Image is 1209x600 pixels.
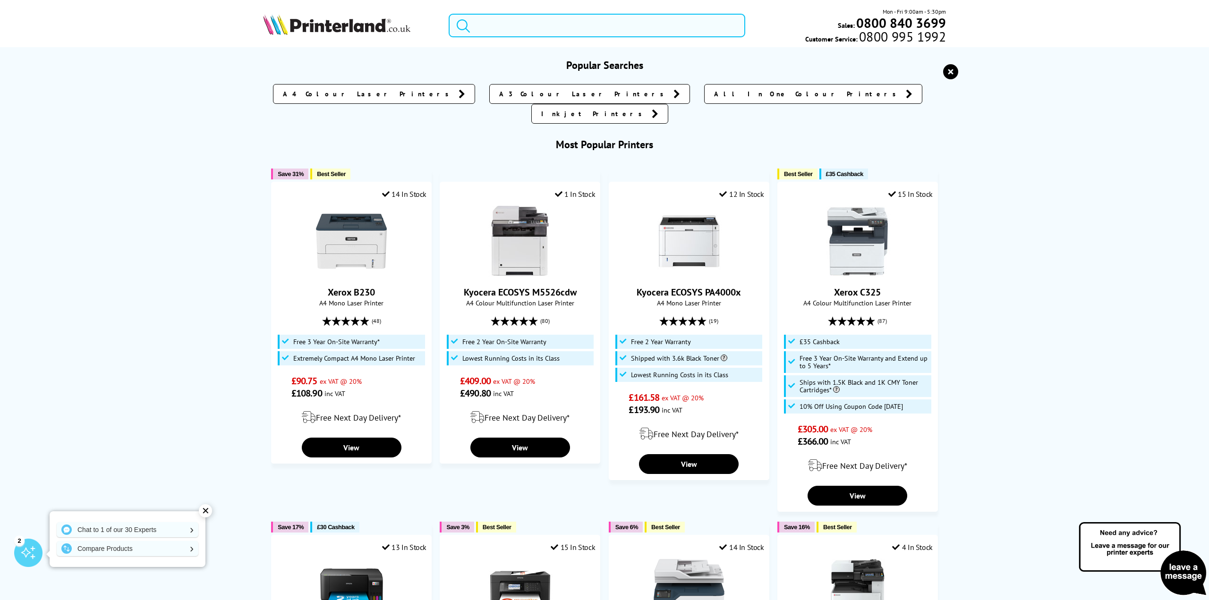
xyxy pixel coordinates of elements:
div: modal_delivery [783,452,933,479]
button: Save 16% [777,522,815,532]
span: ex VAT @ 20% [493,377,535,386]
a: Kyocera ECOSYS PA4000x [637,286,741,298]
span: £35 Cashback [800,338,840,346]
span: ex VAT @ 20% [662,393,704,402]
div: 2 [14,535,25,546]
span: 10% Off Using Coupon Code [DATE] [800,403,903,410]
span: (87) [877,312,887,330]
span: Save 31% [278,170,304,177]
button: £30 Cashback [310,522,359,532]
div: 15 In Stock [888,189,933,199]
span: £30 Cashback [317,524,354,531]
span: Sales: [838,21,855,30]
span: Free 2 Year On-Site Warranty [462,338,546,346]
span: inc VAT [830,437,851,446]
img: Open Live Chat window [1077,521,1209,598]
span: A3 Colour Laser Printers [499,89,669,99]
button: Save 31% [271,169,308,179]
button: Save 6% [609,522,643,532]
span: Best Seller [651,524,680,531]
span: inc VAT [493,389,514,398]
span: (80) [540,312,550,330]
a: View [639,454,739,474]
span: Free 3 Year On-Site Warranty* [293,338,380,346]
span: Lowest Running Costs in its Class [631,371,728,379]
div: modal_delivery [445,404,595,431]
span: Ships with 1.5K Black and 1K CMY Toner Cartridges* [800,379,929,394]
button: Best Seller [645,522,685,532]
span: Best Seller [317,170,346,177]
a: Inkjet Printers [531,104,668,124]
div: 4 In Stock [892,542,933,552]
span: Best Seller [784,170,813,177]
a: Xerox B230 [316,269,387,279]
span: £90.75 [291,375,317,387]
a: View [808,486,907,506]
span: ex VAT @ 20% [830,425,872,434]
div: 1 In Stock [555,189,596,199]
div: 12 In Stock [719,189,764,199]
button: Save 17% [271,522,308,532]
img: Xerox C325 [822,206,893,277]
span: Extremely Compact A4 Mono Laser Printer [293,355,415,362]
span: £161.58 [629,391,659,404]
span: inc VAT [662,406,682,414]
input: Search product or brand [449,14,745,37]
img: Kyocera ECOSYS M5526cdw [485,206,555,277]
span: All In One Colour Printers [714,89,901,99]
button: Best Seller [817,522,857,532]
div: 14 In Stock [382,189,426,199]
a: Kyocera ECOSYS PA4000x [654,269,724,279]
span: Best Seller [823,524,852,531]
a: Chat to 1 of our 30 Experts [57,522,198,537]
a: A4 Colour Laser Printers [273,84,475,104]
span: Inkjet Printers [541,109,647,118]
span: Save 17% [278,524,304,531]
b: 0800 840 3699 [856,14,946,32]
h3: Popular Searches [263,59,946,72]
span: (19) [709,312,718,330]
span: £366.00 [798,435,828,448]
img: Kyocera ECOSYS PA4000x [654,206,724,277]
span: A4 Mono Laser Printer [614,298,764,307]
h3: Most Popular Printers [263,138,946,151]
span: Save 6% [615,524,638,531]
span: A4 Colour Multifunction Laser Printer [445,298,595,307]
span: Free 3 Year On-Site Warranty and Extend up to 5 Years* [800,355,929,370]
a: Kyocera ECOSYS M5526cdw [485,269,555,279]
span: inc VAT [324,389,345,398]
span: A4 Colour Laser Printers [283,89,454,99]
span: A4 Colour Multifunction Laser Printer [783,298,933,307]
a: Xerox B230 [328,286,375,298]
a: Kyocera ECOSYS M5526cdw [464,286,577,298]
div: 14 In Stock [719,542,764,552]
button: Best Seller [476,522,516,532]
div: 13 In Stock [382,542,426,552]
div: modal_delivery [276,404,426,431]
a: Xerox C325 [822,269,893,279]
button: Save 3% [440,522,474,532]
span: Save 16% [784,524,810,531]
div: modal_delivery [614,421,764,447]
span: £108.90 [291,387,322,399]
span: £305.00 [798,423,828,435]
div: ✕ [199,504,212,517]
span: Lowest Running Costs in its Class [462,355,560,362]
span: £193.90 [629,404,659,416]
div: 15 In Stock [551,542,595,552]
img: Printerland Logo [263,14,410,35]
span: A4 Mono Laser Printer [276,298,426,307]
a: 0800 840 3699 [855,18,946,27]
a: Xerox C325 [834,286,881,298]
span: Mon - Fri 9:00am - 5:30pm [883,7,946,16]
a: All In One Colour Printers [704,84,922,104]
span: Save 3% [446,524,469,531]
a: Printerland Logo [263,14,437,37]
span: £409.00 [460,375,491,387]
span: Best Seller [483,524,511,531]
a: A3 Colour Laser Printers [489,84,690,104]
span: (48) [372,312,381,330]
button: £35 Cashback [819,169,868,179]
span: Customer Service: [805,32,946,43]
a: Compare Products [57,541,198,556]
